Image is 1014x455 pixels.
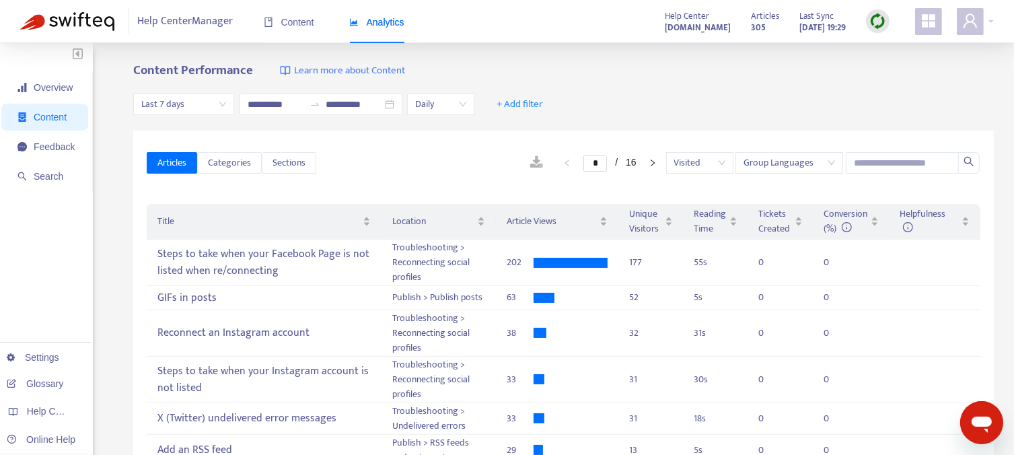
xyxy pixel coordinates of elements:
button: left [556,155,578,171]
span: Visited [674,153,725,173]
strong: 305 [751,20,766,35]
span: Categories [208,155,251,170]
div: 52 [629,290,673,305]
span: Helpfulness [900,206,946,236]
span: Content [264,17,314,28]
li: Next Page [642,155,663,171]
button: Articles [147,152,197,174]
th: Article Views [496,204,618,240]
div: 33 [507,372,534,387]
th: Reading Time [684,204,748,240]
li: Previous Page [556,155,578,171]
td: Publish > Publish posts [382,286,496,310]
strong: [DATE] 19:29 [799,20,846,35]
a: [DOMAIN_NAME] [665,20,731,35]
div: 55 s [694,255,737,270]
div: 0 [759,372,786,387]
li: 1/16 [583,155,636,171]
div: 0 [759,411,786,426]
div: Steps to take when your Instagram account is not listed [157,360,370,399]
div: 0 [824,372,851,387]
span: container [17,112,27,122]
span: Learn more about Content [294,63,405,79]
div: 63 [507,290,534,305]
td: Troubleshooting > Reconnecting social profiles [382,240,496,286]
span: Overview [34,82,73,93]
span: Feedback [34,141,75,152]
div: GIFs in posts [157,287,370,309]
div: 31 [629,411,673,426]
span: Conversion (%) [824,206,868,236]
span: left [563,159,571,167]
img: Swifteq [20,12,114,31]
span: Group Languages [744,153,835,173]
span: right [649,159,657,167]
div: 30 s [694,372,737,387]
span: Last 7 days [141,94,226,114]
div: Reconnect an Instagram account [157,322,370,344]
div: X (Twitter) undelivered error messages [157,407,370,429]
span: Last Sync [799,9,834,24]
img: sync.dc5367851b00ba804db3.png [869,13,886,30]
span: area-chart [349,17,359,27]
span: message [17,142,27,151]
td: Troubleshooting > Reconnecting social profiles [382,310,496,357]
span: Tickets Created [759,207,792,236]
div: 31 [629,372,673,387]
div: 31 s [694,326,737,341]
span: + Add filter [497,96,543,112]
div: 18 s [694,411,737,426]
button: Categories [197,152,262,174]
a: Learn more about Content [280,63,405,79]
div: 33 [507,411,534,426]
a: Glossary [7,378,63,389]
span: Content [34,112,67,123]
span: search [964,156,974,167]
span: to [310,99,320,110]
a: Online Help [7,434,75,445]
span: Article Views [507,214,597,229]
span: Title [157,214,359,229]
div: 0 [824,290,851,305]
span: / [615,157,618,168]
div: Steps to take when your Facebook Page is not listed when re/connecting [157,243,370,282]
span: user [962,13,978,29]
div: 177 [629,255,673,270]
span: Articles [157,155,186,170]
th: Title [147,204,381,240]
th: Tickets Created [748,204,813,240]
span: Articles [751,9,779,24]
iframe: Button to launch messaging window [960,401,1003,444]
span: Help Center [665,9,709,24]
span: swap-right [310,99,320,110]
div: 202 [507,255,534,270]
img: image-link [280,65,291,76]
div: 0 [759,255,786,270]
span: appstore [920,13,937,29]
span: signal [17,83,27,92]
div: 38 [507,326,534,341]
b: Content Performance [133,60,253,81]
span: Analytics [349,17,404,28]
div: 0 [759,326,786,341]
div: 5 s [694,290,737,305]
button: Sections [262,152,316,174]
td: Troubleshooting > Reconnecting social profiles [382,357,496,403]
th: Location [382,204,496,240]
button: right [642,155,663,171]
span: Sections [273,155,305,170]
span: Help Centers [27,406,82,417]
span: book [264,17,273,27]
button: + Add filter [486,94,553,115]
span: Search [34,171,63,182]
span: Help Center Manager [138,9,233,34]
div: 0 [759,290,786,305]
div: 0 [824,326,851,341]
td: Troubleshooting > Undelivered errors [382,403,496,435]
div: 32 [629,326,673,341]
span: Location [392,214,474,229]
th: Unique Visitors [618,204,684,240]
div: 0 [824,411,851,426]
span: Reading Time [694,207,727,236]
